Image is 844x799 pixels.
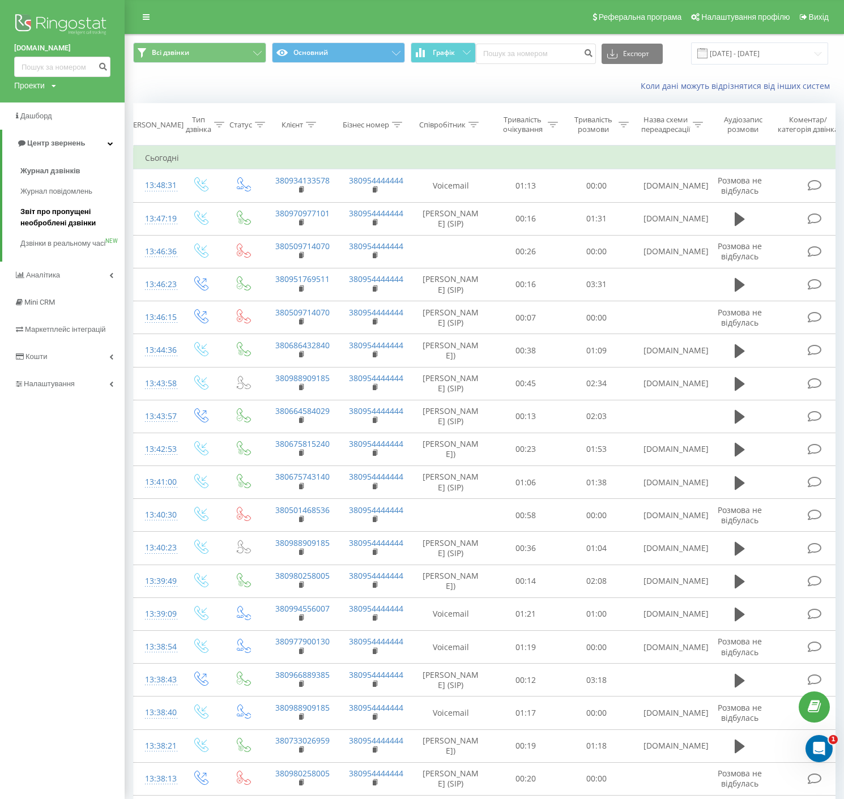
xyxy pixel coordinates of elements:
td: [DOMAIN_NAME] [632,729,706,762]
div: 13:39:49 [145,570,168,592]
td: 01:09 [561,334,632,367]
span: Розмова не відбулась [718,505,762,525]
td: [PERSON_NAME] (SIP) [411,202,491,235]
a: Коли дані можуть відрізнятися вiд інших систем [641,80,836,91]
a: 380980258005 [275,768,330,779]
a: [DOMAIN_NAME] [14,42,110,54]
a: Дзвінки в реальному часіNEW [20,233,125,254]
button: Всі дзвінки [133,42,266,63]
td: [DOMAIN_NAME] [632,532,706,565]
a: 380509714070 [275,307,330,318]
td: Voicemail [411,597,491,630]
a: 380954444444 [349,274,403,284]
a: 380954444444 [349,340,403,351]
div: 13:38:13 [145,768,168,790]
td: [DOMAIN_NAME] [632,202,706,235]
span: Вихід [809,12,829,22]
td: 01:17 [491,697,561,729]
td: [DOMAIN_NAME] [632,631,706,664]
div: 13:38:43 [145,669,168,691]
div: 13:44:36 [145,339,168,361]
span: Журнал повідомлень [20,186,92,197]
td: 02:08 [561,565,632,597]
td: [DOMAIN_NAME] [632,334,706,367]
td: 01:53 [561,433,632,465]
div: Статус [229,120,252,130]
a: 380954444444 [349,505,403,515]
a: 380954444444 [349,669,403,680]
div: 13:46:15 [145,306,168,328]
td: Voicemail [411,631,491,664]
td: [PERSON_NAME]) [411,334,491,367]
a: 380980258005 [275,570,330,581]
a: Журнал дзвінків [20,161,125,181]
td: [DOMAIN_NAME] [632,466,706,499]
a: 380954444444 [349,636,403,647]
a: 380501468536 [275,505,330,515]
div: Тип дзвінка [186,115,211,134]
td: 00:07 [491,301,561,334]
div: 13:46:36 [145,241,168,263]
div: 13:38:21 [145,735,168,757]
div: 13:46:23 [145,274,168,296]
div: Проекти [14,80,45,91]
td: 00:14 [491,565,561,597]
td: [DOMAIN_NAME] [632,433,706,465]
div: 13:40:30 [145,504,168,526]
a: 380951769511 [275,274,330,284]
td: [PERSON_NAME] (SIP) [411,762,491,795]
a: 380954444444 [349,471,403,482]
div: 13:43:58 [145,373,168,395]
span: Розмова не відбулась [718,175,762,196]
td: [DOMAIN_NAME] [632,235,706,268]
td: 00:23 [491,433,561,465]
a: 380988909185 [275,373,330,383]
td: 03:18 [561,664,632,697]
span: Налаштування [24,379,75,388]
td: 00:12 [491,664,561,697]
a: 380954444444 [349,307,403,318]
div: 13:38:54 [145,636,168,658]
td: 03:31 [561,268,632,301]
span: Розмова не відбулась [718,241,762,262]
td: 00:00 [561,169,632,202]
td: 02:34 [561,367,632,400]
td: 00:38 [491,334,561,367]
td: [PERSON_NAME] (SIP) [411,466,491,499]
td: [DOMAIN_NAME] [632,499,706,532]
a: 380934133578 [275,175,330,186]
a: 380988909185 [275,537,330,548]
button: Графік [411,42,476,63]
span: Маркетплейс інтеграцій [25,325,106,334]
span: Графік [433,49,455,57]
a: 380733026959 [275,735,330,746]
td: [PERSON_NAME] (SIP) [411,367,491,400]
a: 380954444444 [349,438,403,449]
td: 01:13 [491,169,561,202]
span: Розмова не відбулась [718,307,762,328]
input: Пошук за номером [14,57,110,77]
a: Центр звернень [2,130,125,157]
img: Ringostat logo [14,11,110,40]
td: 01:04 [561,532,632,565]
td: 01:19 [491,631,561,664]
td: [DOMAIN_NAME] [632,169,706,202]
div: Тривалість розмови [571,115,616,134]
td: [PERSON_NAME]) [411,433,491,465]
td: 00:16 [491,202,561,235]
div: Назва схеми переадресації [641,115,690,134]
a: Звіт про пропущені необроблені дзвінки [20,202,125,233]
iframe: Intercom live chat [805,735,833,762]
td: [DOMAIN_NAME] [632,367,706,400]
span: Аналiтика [26,271,60,279]
a: 380954444444 [349,537,403,548]
td: [PERSON_NAME] (SIP) [411,400,491,433]
a: 380966889385 [275,669,330,680]
a: 380664584029 [275,405,330,416]
td: [DOMAIN_NAME] [632,697,706,729]
input: Пошук за номером [476,44,596,64]
div: Коментар/категорія дзвінка [775,115,841,134]
td: 00:19 [491,729,561,762]
td: 00:58 [491,499,561,532]
a: 380954444444 [349,175,403,186]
